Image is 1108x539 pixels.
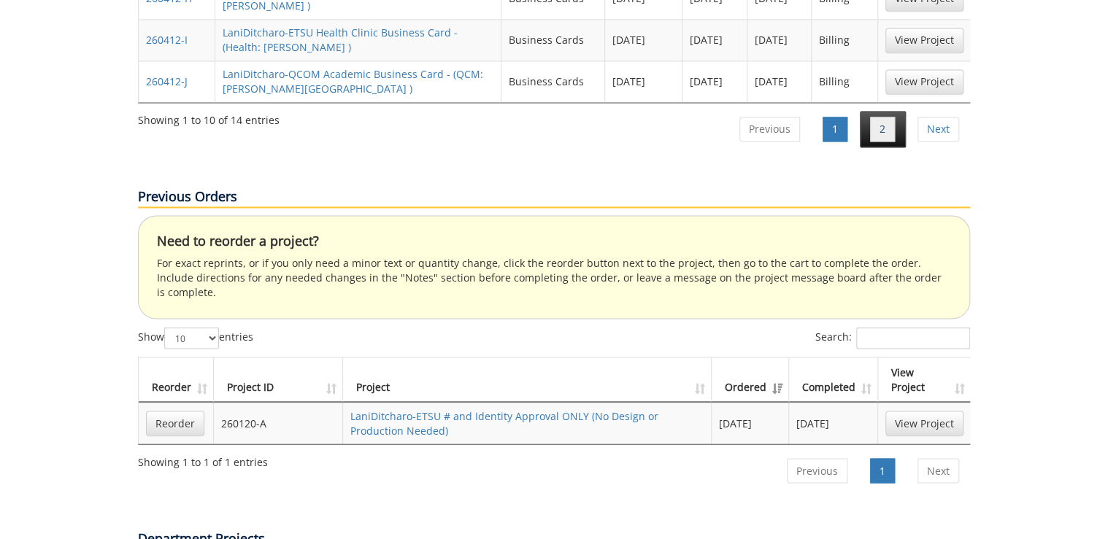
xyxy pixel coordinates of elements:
[157,234,951,249] h4: Need to reorder a project?
[815,327,970,349] label: Search:
[501,61,605,102] td: Business Cards
[789,357,878,402] th: Completed: activate to sort column ascending
[878,357,971,402] th: View Project: activate to sort column ascending
[917,458,959,483] a: Next
[823,117,847,141] a: 1
[856,327,970,349] input: Search:
[343,357,712,402] th: Project: activate to sort column ascending
[146,33,188,47] a: 260412-I
[747,19,812,61] td: [DATE]
[146,411,204,435] a: Reorder
[214,357,343,402] th: Project ID: activate to sort column ascending
[501,19,605,61] td: Business Cards
[812,61,878,102] td: Billing
[138,187,970,208] p: Previous Orders
[870,117,895,141] a: 2
[787,458,847,483] a: Previous
[885,28,963,53] a: View Project
[747,61,812,102] td: [DATE]
[682,19,747,61] td: [DATE]
[146,74,188,88] a: 260412-J
[605,19,682,61] td: [DATE]
[682,61,747,102] td: [DATE]
[139,357,214,402] th: Reorder: activate to sort column ascending
[223,26,458,54] a: LaniDitcharo-ETSU Health Clinic Business Card - (Health: [PERSON_NAME] )
[812,19,878,61] td: Billing
[739,117,800,141] a: Previous
[214,402,343,443] td: 260120-A
[164,327,219,349] select: Showentries
[350,408,658,437] a: LaniDitcharo-ETSU # and Identity Approval ONLY (No Design or Production Needed)
[223,67,483,96] a: LaniDitcharo-QCOM Academic Business Card - (QCM: [PERSON_NAME][GEOGRAPHIC_DATA] )
[870,458,895,483] a: 1
[138,327,253,349] label: Show entries
[917,117,959,141] a: Next
[789,402,878,443] td: [DATE]
[605,61,682,102] td: [DATE]
[138,449,268,469] div: Showing 1 to 1 of 1 entries
[712,402,789,443] td: [DATE]
[885,69,963,94] a: View Project
[712,357,789,402] th: Ordered: activate to sort column ascending
[885,411,963,435] a: View Project
[138,107,280,128] div: Showing 1 to 10 of 14 entries
[157,256,951,300] p: For exact reprints, or if you only need a minor text or quantity change, click the reorder button...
